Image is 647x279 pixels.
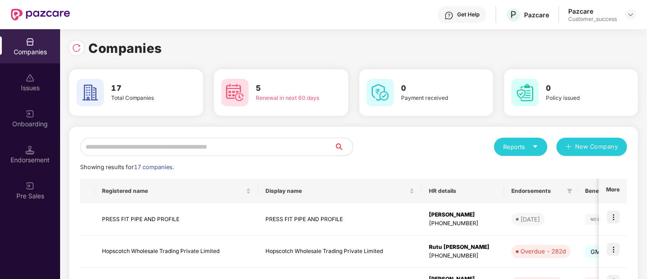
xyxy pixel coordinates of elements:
[256,83,322,94] h3: 5
[88,38,162,58] h1: Companies
[565,144,571,151] span: plus
[258,236,422,268] td: Hopscotch Wholesale Trading Private Limited
[334,138,353,156] button: search
[510,9,516,20] span: P
[532,144,538,150] span: caret-down
[422,179,504,203] th: HR details
[457,11,479,18] div: Get Help
[546,83,612,94] h3: 0
[429,243,497,252] div: Rutu [PERSON_NAME]
[95,236,258,268] td: Hopscotch Wholesale Trading Private Limited
[25,181,35,191] img: svg+xml;base64,PHN2ZyB3aWR0aD0iMjAiIGhlaWdodD0iMjAiIHZpZXdCb3g9IjAgMCAyMCAyMCIgZmlsbD0ibm9uZSIgeG...
[503,142,538,151] div: Reports
[524,10,549,19] div: Pazcare
[258,179,422,203] th: Display name
[221,79,249,106] img: svg+xml;base64,PHN2ZyB4bWxucz0iaHR0cDovL3d3dy53My5vcmcvMjAwMC9zdmciIHdpZHRoPSI2MCIgaGVpZ2h0PSI2MC...
[258,203,422,236] td: PRESS FIT PIPE AND PROFILE
[568,7,617,15] div: Pazcare
[546,94,612,103] div: Policy issued
[520,215,540,224] div: [DATE]
[520,247,566,256] div: Overdue - 282d
[444,11,453,20] img: svg+xml;base64,PHN2ZyBpZD0iSGVscC0zMngzMiIgeG1sbnM9Imh0dHA6Ly93d3cudzMub3JnLzIwMDAvc3ZnIiB3aWR0aD...
[102,187,244,195] span: Registered name
[511,187,563,195] span: Endorsements
[429,211,497,219] div: [PERSON_NAME]
[607,211,620,223] img: icon
[111,94,178,103] div: Total Companies
[607,243,620,256] img: icon
[134,164,174,170] span: 17 companies.
[25,109,35,119] img: svg+xml;base64,PHN2ZyB3aWR0aD0iMjAiIGhlaWdodD0iMjAiIHZpZXdCb3g9IjAgMCAyMCAyMCIgZmlsbD0ibm9uZSIgeG...
[567,188,572,194] span: filter
[72,43,81,52] img: svg+xml;base64,PHN2ZyBpZD0iUmVsb2FkLTMyeDMyIiB4bWxucz0iaHR0cDovL3d3dy53My5vcmcvMjAwMC9zdmciIHdpZH...
[265,187,408,195] span: Display name
[95,203,258,236] td: PRESS FIT PIPE AND PROFILE
[401,94,468,103] div: Payment received
[511,79,539,106] img: svg+xml;base64,PHN2ZyB4bWxucz0iaHR0cDovL3d3dy53My5vcmcvMjAwMC9zdmciIHdpZHRoPSI2MCIgaGVpZ2h0PSI2MC...
[585,214,641,225] img: svg+xml;base64,PHN2ZyB4bWxucz0iaHR0cDovL3d3dy53My5vcmcvMjAwMC9zdmciIHdpZHRoPSIxMjIiIGhlaWdodD0iMj...
[76,79,104,106] img: svg+xml;base64,PHN2ZyB4bWxucz0iaHR0cDovL3d3dy53My5vcmcvMjAwMC9zdmciIHdpZHRoPSI2MCIgaGVpZ2h0PSI2MC...
[429,252,497,260] div: [PHONE_NUMBER]
[11,9,70,21] img: New Pazcare Logo
[568,15,617,23] div: Customer_success
[565,186,574,196] span: filter
[599,179,627,203] th: More
[80,164,174,170] span: Showing results for
[334,143,353,150] span: search
[556,138,627,156] button: plusNew Company
[95,179,258,203] th: Registered name
[111,83,178,94] h3: 17
[429,219,497,228] div: [PHONE_NUMBER]
[367,79,394,106] img: svg+xml;base64,PHN2ZyB4bWxucz0iaHR0cDovL3d3dy53My5vcmcvMjAwMC9zdmciIHdpZHRoPSI2MCIgaGVpZ2h0PSI2MC...
[575,142,618,151] span: New Company
[25,73,35,83] img: svg+xml;base64,PHN2ZyBpZD0iSXNzdWVzX2Rpc2FibGVkIiB4bWxucz0iaHR0cDovL3d3dy53My5vcmcvMjAwMC9zdmciIH...
[401,83,468,94] h3: 0
[25,37,35,46] img: svg+xml;base64,PHN2ZyBpZD0iQ29tcGFuaWVzIiB4bWxucz0iaHR0cDovL3d3dy53My5vcmcvMjAwMC9zdmciIHdpZHRoPS...
[256,94,322,103] div: Renewal in next 60 days
[585,245,611,258] span: GMC
[25,145,35,155] img: svg+xml;base64,PHN2ZyB3aWR0aD0iMTQuNSIgaGVpZ2h0PSIxNC41IiB2aWV3Qm94PSIwIDAgMTYgMTYiIGZpbGw9Im5vbm...
[627,11,634,18] img: svg+xml;base64,PHN2ZyBpZD0iRHJvcGRvd24tMzJ4MzIiIHhtbG5zPSJodHRwOi8vd3d3LnczLm9yZy8yMDAwL3N2ZyIgd2...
